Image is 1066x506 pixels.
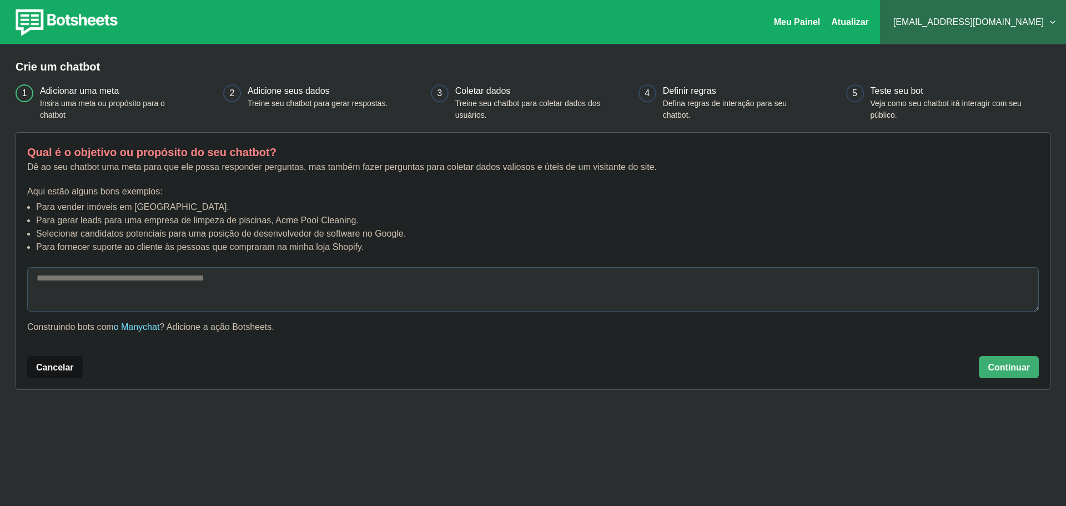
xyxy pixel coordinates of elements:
[437,88,442,98] font: 3
[979,356,1039,378] button: Continuar
[22,88,27,98] font: 1
[27,356,83,378] button: Cancelar
[663,99,787,119] font: Defina regras de interação para seu chatbot.
[9,7,121,38] img: botsheets-logo.png
[27,187,163,196] font: Aqui estão alguns bons exemplos:
[27,162,657,172] font: Dê ao seu chatbot uma meta para que ele possa responder perguntas, mas também fazer perguntas par...
[36,202,229,212] font: Para vender imóveis em [GEOGRAPHIC_DATA].
[774,17,821,27] a: Meu Painel
[455,86,511,96] font: Coletar dados
[852,88,857,98] font: 5
[40,86,119,96] font: Adicionar uma meta
[36,242,364,252] font: Para fornecer suporte ao cliente às pessoas que compraram na minha loja Shopify.
[248,99,388,108] font: Treine seu chatbot para gerar respostas.
[16,61,100,73] font: Crie um chatbot
[36,363,74,372] font: Cancelar
[159,322,274,332] font: ? Adicione a ação Botsheets.
[16,84,1050,121] div: Progresso
[831,17,869,27] font: Atualizar
[40,99,165,119] font: Insira uma meta ou propósito para o chatbot
[114,322,160,332] a: o Manychat
[27,146,276,158] font: Qual é o objetivo ou propósito do seu chatbot?
[455,99,601,119] font: Treine seu chatbot para coletar dados dos usuários.
[871,86,923,96] font: Teste seu bot
[871,99,1022,119] font: Veja como seu chatbot irá interagir com seu público.
[27,322,114,332] font: Construindo bots com
[663,86,716,96] font: Definir regras
[36,229,406,238] font: Selecionar candidatos potenciais para uma posição de desenvolvedor de software no Google.
[988,363,1030,372] font: Continuar
[889,11,1057,33] button: [EMAIL_ADDRESS][DOMAIN_NAME]
[248,86,330,96] font: Adicione seus dados
[645,88,650,98] font: 4
[36,216,359,225] font: Para gerar leads para uma empresa de limpeza de piscinas, Acme Pool Cleaning.
[229,88,234,98] font: 2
